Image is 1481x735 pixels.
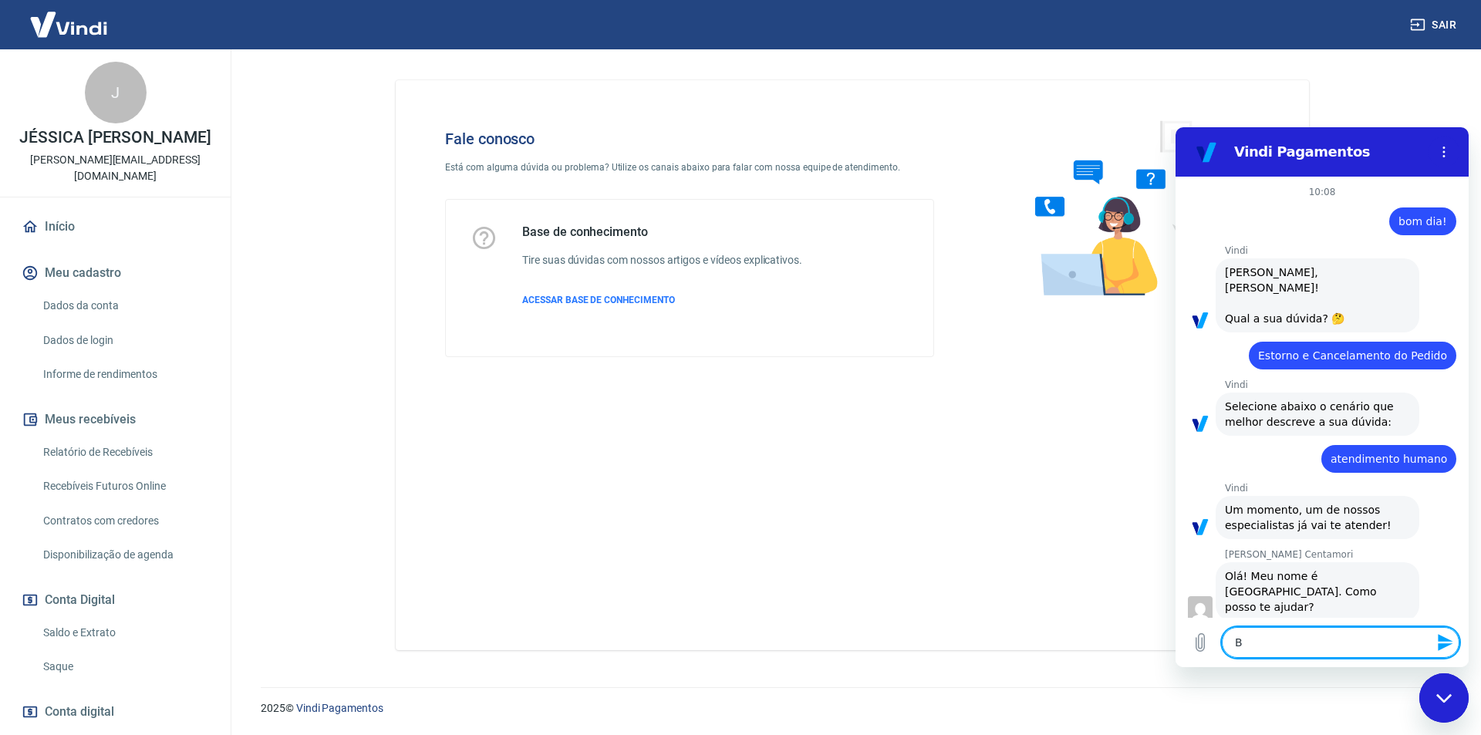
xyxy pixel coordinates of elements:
[1419,673,1469,723] iframe: Botão para abrir a janela de mensagens, conversa em andamento
[1407,11,1462,39] button: Sair
[37,470,212,502] a: Recebíveis Futuros Online
[522,295,675,305] span: ACESSAR BASE DE CONHECIMENTO
[445,130,934,148] h4: Fale conosco
[522,252,802,268] h6: Tire suas dúvidas com nossos artigos e vídeos explicativos.
[85,62,147,123] div: J
[37,359,212,390] a: Informe de rendimentos
[19,210,212,244] a: Início
[37,505,212,537] a: Contratos com credores
[261,700,1444,716] p: 2025 ©
[522,293,802,307] a: ACESSAR BASE DE CONHECIMENTO
[296,702,383,714] a: Vindi Pagamentos
[445,160,934,174] p: Está com alguma dúvida ou problema? Utilize os canais abaixo para falar com nossa equipe de atend...
[19,403,212,437] button: Meus recebíveis
[37,539,212,571] a: Disponibilização de agenda
[19,695,212,729] a: Conta digital
[19,130,211,146] p: JÉSSICA [PERSON_NAME]
[522,224,802,240] h5: Base de conhecimento
[45,701,114,723] span: Conta digital
[37,325,212,356] a: Dados de login
[1004,105,1239,311] img: Fale conosco
[12,152,218,184] p: [PERSON_NAME][EMAIL_ADDRESS][DOMAIN_NAME]
[19,1,119,48] img: Vindi
[19,256,212,290] button: Meu cadastro
[1176,127,1469,667] iframe: Janela de mensagens
[37,290,212,322] a: Dados da conta
[37,651,212,683] a: Saque
[37,437,212,468] a: Relatório de Recebíveis
[19,583,212,617] button: Conta Digital
[37,617,212,649] a: Saldo e Extrato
